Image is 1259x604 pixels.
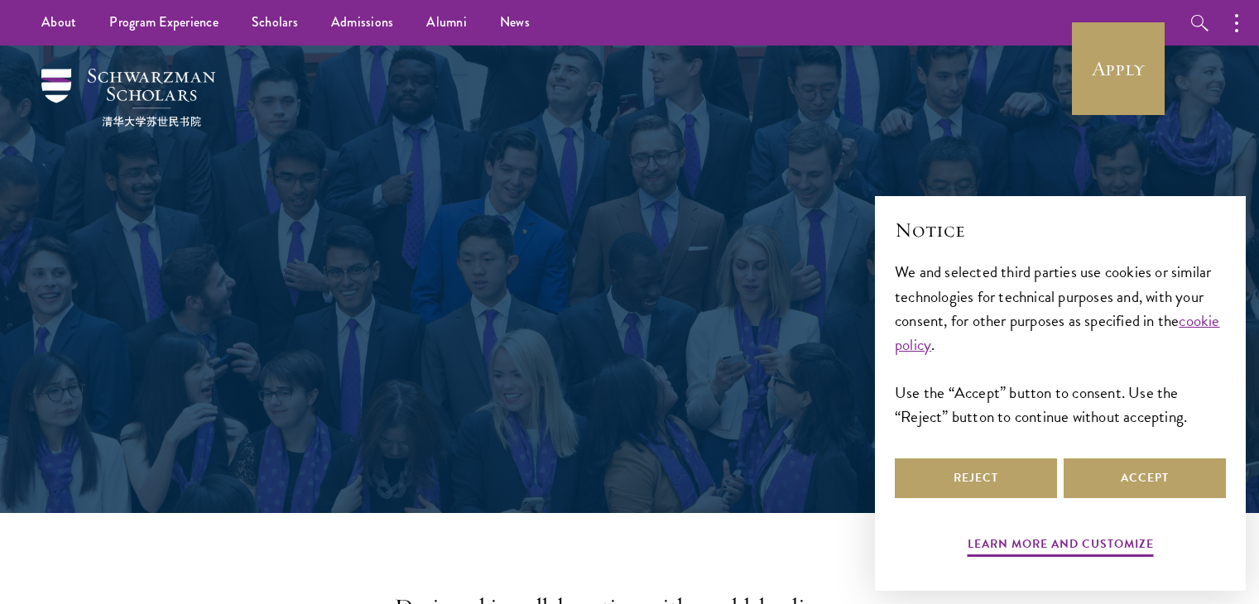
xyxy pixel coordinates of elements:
[1064,458,1226,498] button: Accept
[968,534,1154,559] button: Learn more and customize
[895,309,1220,357] a: cookie policy
[895,260,1226,428] div: We and selected third parties use cookies or similar technologies for technical purposes and, wit...
[41,69,215,127] img: Schwarzman Scholars
[895,216,1226,244] h2: Notice
[1072,22,1165,115] a: Apply
[895,458,1057,498] button: Reject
